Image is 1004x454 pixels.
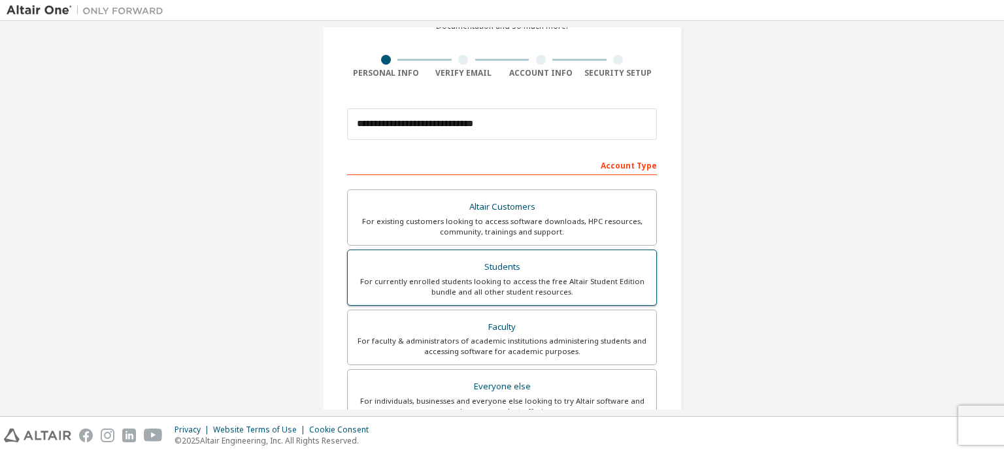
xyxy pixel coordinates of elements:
[356,198,648,216] div: Altair Customers
[502,68,580,78] div: Account Info
[347,68,425,78] div: Personal Info
[309,425,376,435] div: Cookie Consent
[425,68,503,78] div: Verify Email
[347,154,657,175] div: Account Type
[122,429,136,442] img: linkedin.svg
[213,425,309,435] div: Website Terms of Use
[175,435,376,446] p: © 2025 Altair Engineering, Inc. All Rights Reserved.
[356,216,648,237] div: For existing customers looking to access software downloads, HPC resources, community, trainings ...
[175,425,213,435] div: Privacy
[101,429,114,442] img: instagram.svg
[580,68,658,78] div: Security Setup
[79,429,93,442] img: facebook.svg
[356,336,648,357] div: For faculty & administrators of academic institutions administering students and accessing softwa...
[356,396,648,417] div: For individuals, businesses and everyone else looking to try Altair software and explore our prod...
[356,276,648,297] div: For currently enrolled students looking to access the free Altair Student Edition bundle and all ...
[356,378,648,396] div: Everyone else
[356,258,648,276] div: Students
[356,318,648,336] div: Faculty
[7,4,170,17] img: Altair One
[4,429,71,442] img: altair_logo.svg
[144,429,163,442] img: youtube.svg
